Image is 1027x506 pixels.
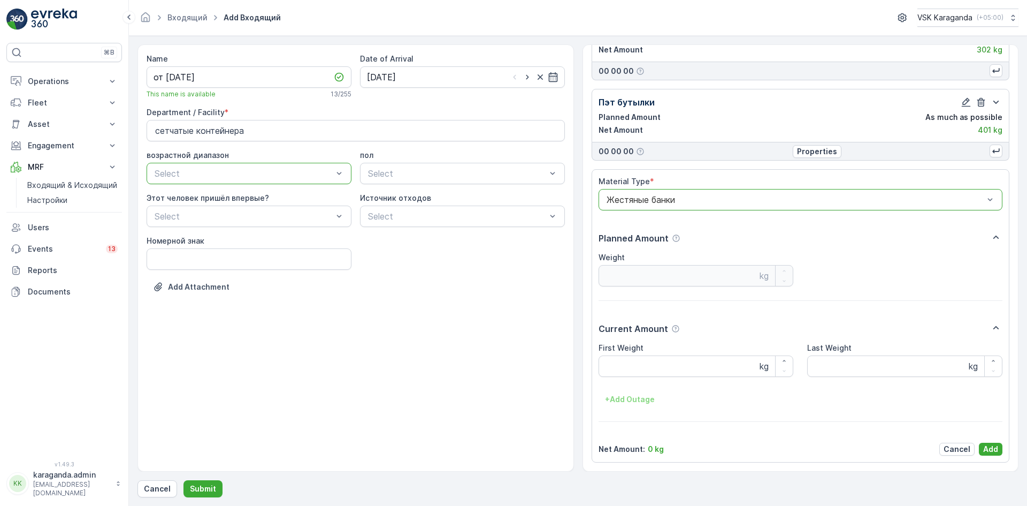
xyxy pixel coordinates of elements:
label: возрастной диапазон [147,150,229,160]
label: Источник отходов [360,193,431,202]
p: Настройки [27,195,67,206]
p: [EMAIL_ADDRESS][DOMAIN_NAME] [33,480,110,497]
p: 0 kg [648,444,664,455]
p: ⌘B [104,48,114,57]
span: This name is available [147,90,216,99]
button: VSK Karaganda(+05:00) [917,9,1018,27]
p: Net Amount : [599,444,645,455]
p: kg [969,360,978,373]
p: Пэт бутылки [599,96,655,109]
p: Cancel [944,444,970,455]
button: Submit [183,480,223,497]
label: Номерной знак [147,236,204,245]
button: Operations [6,71,122,92]
p: Входящий & Исходящий [27,180,117,191]
label: Material Type [599,177,650,186]
p: Properties [797,146,837,157]
p: Operations [28,76,101,87]
p: Documents [28,286,118,297]
div: KK [9,475,26,492]
button: Asset [6,114,122,135]
span: Add Входящий [221,12,283,23]
button: Properties [793,145,841,158]
img: logo [6,9,28,30]
span: v 1.49.3 [6,461,122,467]
p: Net Amount [599,125,643,135]
p: Select [155,167,333,180]
p: Submit [190,484,216,494]
label: Date of Arrival [360,54,413,63]
button: KKkaraganda.admin[EMAIL_ADDRESS][DOMAIN_NAME] [6,470,122,497]
a: Users [6,217,122,238]
label: Last Weight [807,343,852,352]
a: Homepage [140,16,151,25]
p: Select [155,210,333,223]
p: Planned Amount [599,232,669,245]
button: MRF [6,156,122,178]
p: 00 00 00 [599,146,634,157]
label: пол [360,150,373,160]
p: Select [368,210,546,223]
p: Net Amount [599,44,643,55]
p: Add Attachment [168,282,229,292]
a: Настройки [23,193,122,208]
p: Reports [28,265,118,276]
p: Select [368,167,546,180]
p: сетчатыe контейнера [155,124,244,137]
button: сетчатыe контейнера [147,120,565,141]
p: Fleet [28,97,101,108]
p: Users [28,222,118,233]
p: + Add Outage [605,394,655,405]
a: Входящий & Исходящий [23,178,122,193]
p: kg [760,360,769,373]
p: 00 00 00 [599,66,634,77]
button: Cancel [939,443,975,456]
p: Asset [28,119,101,130]
p: MRF [28,162,101,172]
p: As much as possible [925,112,1002,123]
button: Fleet [6,92,122,114]
p: Department / Facility [147,107,565,118]
p: Current Amount [599,322,668,335]
div: Help Tooltip Icon [636,147,645,156]
div: Help Tooltip Icon [671,324,680,333]
p: 401 kg [978,125,1002,135]
p: Events [28,244,99,254]
button: Upload File [147,278,236,296]
p: Add [983,444,998,455]
p: VSK Karaganda [917,12,972,23]
img: logo_light-DOdMpM7g.png [31,9,77,30]
p: karaganda.admin [33,470,110,480]
a: Reports [6,260,122,281]
a: Входящий [167,13,208,22]
p: ( +05:00 ) [977,13,1003,22]
p: 302 kg [977,44,1002,55]
a: Documents [6,281,122,303]
p: Cancel [144,484,171,494]
div: Help Tooltip Icon [636,67,645,75]
label: Weight [599,253,625,262]
p: 13 [108,245,116,253]
input: dd/mm/yyyy [360,66,565,88]
p: kg [760,269,769,282]
div: Help Tooltip Icon [672,234,680,243]
p: Planned Amount [599,112,661,123]
label: First Weight [599,343,643,352]
label: Этот человек пришёл впервые? [147,193,269,202]
a: Events13 [6,238,122,260]
p: 13 / 255 [331,90,351,99]
button: Add [979,443,1002,456]
p: Engagement [28,140,101,151]
button: Engagement [6,135,122,156]
label: Name [147,54,168,63]
button: Cancel [137,480,177,497]
button: +Add Outage [599,391,661,408]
